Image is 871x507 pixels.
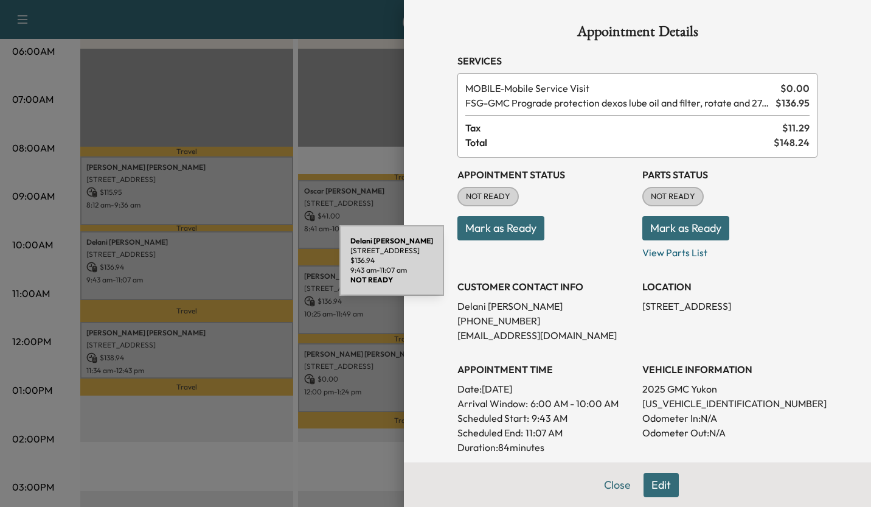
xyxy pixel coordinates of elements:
[642,411,817,425] p: Odometer In: N/A
[465,135,774,150] span: Total
[457,382,633,396] p: Date: [DATE]
[457,313,633,328] p: [PHONE_NUMBER]
[457,425,523,440] p: Scheduled End:
[457,328,633,343] p: [EMAIL_ADDRESS][DOMAIN_NAME]
[642,240,817,260] p: View Parts List
[526,425,563,440] p: 11:07 AM
[644,473,679,497] button: Edit
[457,299,633,313] p: Delani [PERSON_NAME]
[642,279,817,294] h3: LOCATION
[642,167,817,182] h3: Parts Status
[465,96,771,110] span: GMC Prograde protection dexos lube oil and filter, rotate and 27-point inspection.
[642,382,817,396] p: 2025 GMC Yukon
[642,396,817,411] p: [US_VEHICLE_IDENTIFICATION_NUMBER]
[642,362,817,377] h3: VEHICLE INFORMATION
[644,191,703,203] span: NOT READY
[465,81,776,96] span: Mobile Service Visit
[457,362,633,377] h3: APPOINTMENT TIME
[465,121,782,135] span: Tax
[642,216,729,240] button: Mark as Ready
[459,191,518,203] span: NOT READY
[776,96,810,110] span: $ 136.95
[457,440,633,455] p: Duration: 84 minutes
[780,81,810,96] span: $ 0.00
[774,135,810,150] span: $ 148.24
[457,216,544,240] button: Mark as Ready
[532,411,567,425] p: 9:43 AM
[782,121,810,135] span: $ 11.29
[457,54,817,68] h3: Services
[457,411,529,425] p: Scheduled Start:
[642,299,817,313] p: [STREET_ADDRESS]
[596,473,639,497] button: Close
[642,425,817,440] p: Odometer Out: N/A
[457,24,817,44] h1: Appointment Details
[457,279,633,294] h3: CUSTOMER CONTACT INFO
[457,396,633,411] p: Arrival Window:
[530,396,619,411] span: 6:00 AM - 10:00 AM
[457,167,633,182] h3: Appointment Status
